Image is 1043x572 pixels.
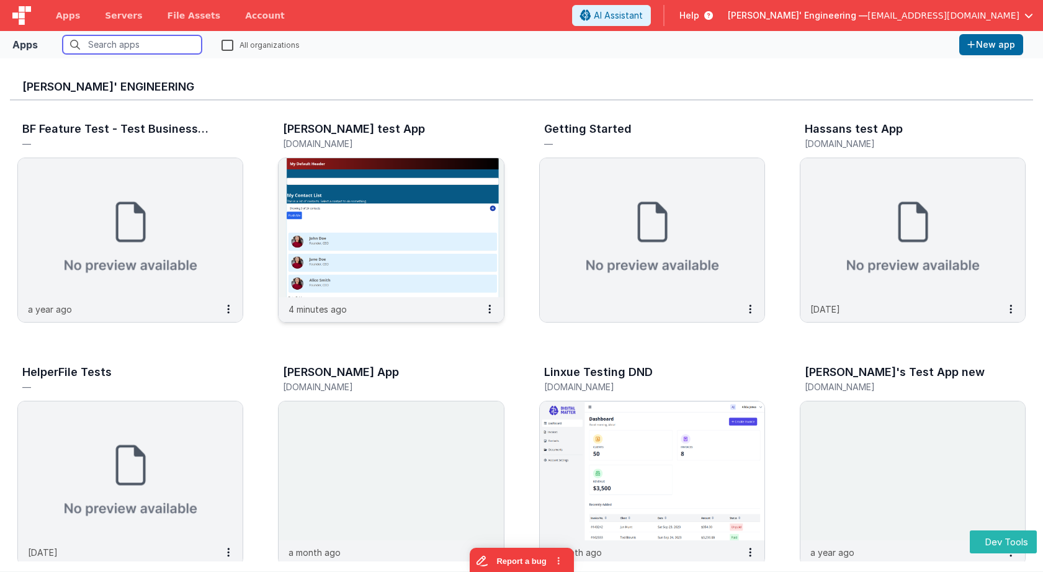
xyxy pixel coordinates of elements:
label: All organizations [222,38,300,50]
h3: HelperFile Tests [22,366,112,378]
h5: [DOMAIN_NAME] [805,139,995,148]
span: AI Assistant [594,9,643,22]
button: AI Assistant [572,5,651,26]
p: a year ago [810,546,854,559]
span: Apps [56,9,80,22]
p: [DATE] [810,303,840,316]
p: [DATE] [28,546,58,559]
h5: [DOMAIN_NAME] [283,139,473,148]
p: a month ago [289,546,341,559]
h5: [DOMAIN_NAME] [805,382,995,391]
h3: [PERSON_NAME]' Engineering [22,81,1021,93]
button: New app [959,34,1023,55]
h5: [DOMAIN_NAME] [544,382,734,391]
p: a month ago [550,546,602,559]
h3: [PERSON_NAME] App [283,366,399,378]
h5: — [22,382,212,391]
h3: Hassans test App [805,123,903,135]
h5: [DOMAIN_NAME] [283,382,473,391]
h5: — [22,139,212,148]
p: a year ago [28,303,72,316]
p: 4 minutes ago [289,303,347,316]
span: Servers [105,9,142,22]
span: File Assets [168,9,221,22]
h3: Linxue Testing DND [544,366,653,378]
h3: BF Feature Test - Test Business File [22,123,208,135]
h3: [PERSON_NAME]'s Test App new [805,366,985,378]
button: Dev Tools [970,530,1037,553]
h5: — [544,139,734,148]
span: [EMAIL_ADDRESS][DOMAIN_NAME] [867,9,1019,22]
span: [PERSON_NAME]' Engineering — [728,9,867,22]
span: Help [679,9,699,22]
button: [PERSON_NAME]' Engineering — [EMAIL_ADDRESS][DOMAIN_NAME] [728,9,1033,22]
input: Search apps [63,35,202,54]
div: Apps [12,37,38,52]
h3: Getting Started [544,123,632,135]
h3: [PERSON_NAME] test App [283,123,425,135]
